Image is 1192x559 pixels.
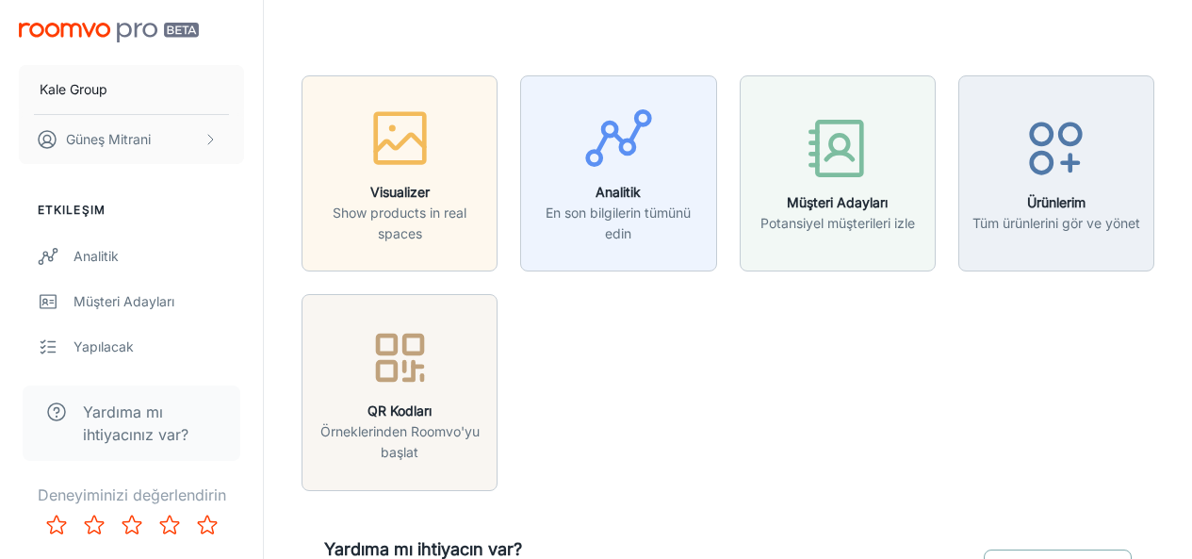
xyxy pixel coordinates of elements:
[19,65,244,114] button: Kale Group
[314,182,485,203] h6: Visualizer
[972,213,1140,234] p: Tüm ürünlerini gör ve yönet
[972,192,1140,213] h6: Ürünlerim
[302,75,498,271] button: VisualizerShow products in real spaces
[188,506,226,544] button: Rate 5 star
[314,203,485,244] p: Show products in real spaces
[760,192,915,213] h6: Müşteri Adayları
[19,115,244,164] button: Güneş Mitrani
[958,75,1154,271] button: ÜrünlerimTüm ürünlerini gör ve yönet
[73,337,244,357] div: Yapılacak
[15,484,248,506] p: Deneyiminizi değerlendirin
[740,75,936,271] button: Müşteri AdaylarıPotansiyel müşterileri izle
[958,163,1154,182] a: ÜrünlerimTüm ürünlerini gör ve yönet
[532,203,704,244] p: En son bilgilerin tümünü edin
[73,291,244,312] div: Müşteri Adayları
[38,506,75,544] button: Rate 1 star
[113,506,151,544] button: Rate 3 star
[83,401,218,446] span: Yardıma mı ihtiyacınız var?
[151,506,188,544] button: Rate 4 star
[19,23,199,42] img: Roomvo PRO Beta
[302,294,498,490] button: QR KodlarıÖrneklerinden Roomvo'yu başlat
[740,163,936,182] a: Müşteri AdaylarıPotansiyel müşterileri izle
[314,421,485,463] p: Örneklerinden Roomvo'yu başlat
[520,163,716,182] a: AnalitikEn son bilgilerin tümünü edin
[302,382,498,401] a: QR KodlarıÖrneklerinden Roomvo'yu başlat
[75,506,113,544] button: Rate 2 star
[314,401,485,421] h6: QR Kodları
[66,129,151,150] p: Güneş Mitrani
[532,182,704,203] h6: Analitik
[760,213,915,234] p: Potansiyel müşterileri izle
[40,79,107,100] p: Kale Group
[520,75,716,271] button: AnalitikEn son bilgilerin tümünü edin
[73,246,244,267] div: Analitik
